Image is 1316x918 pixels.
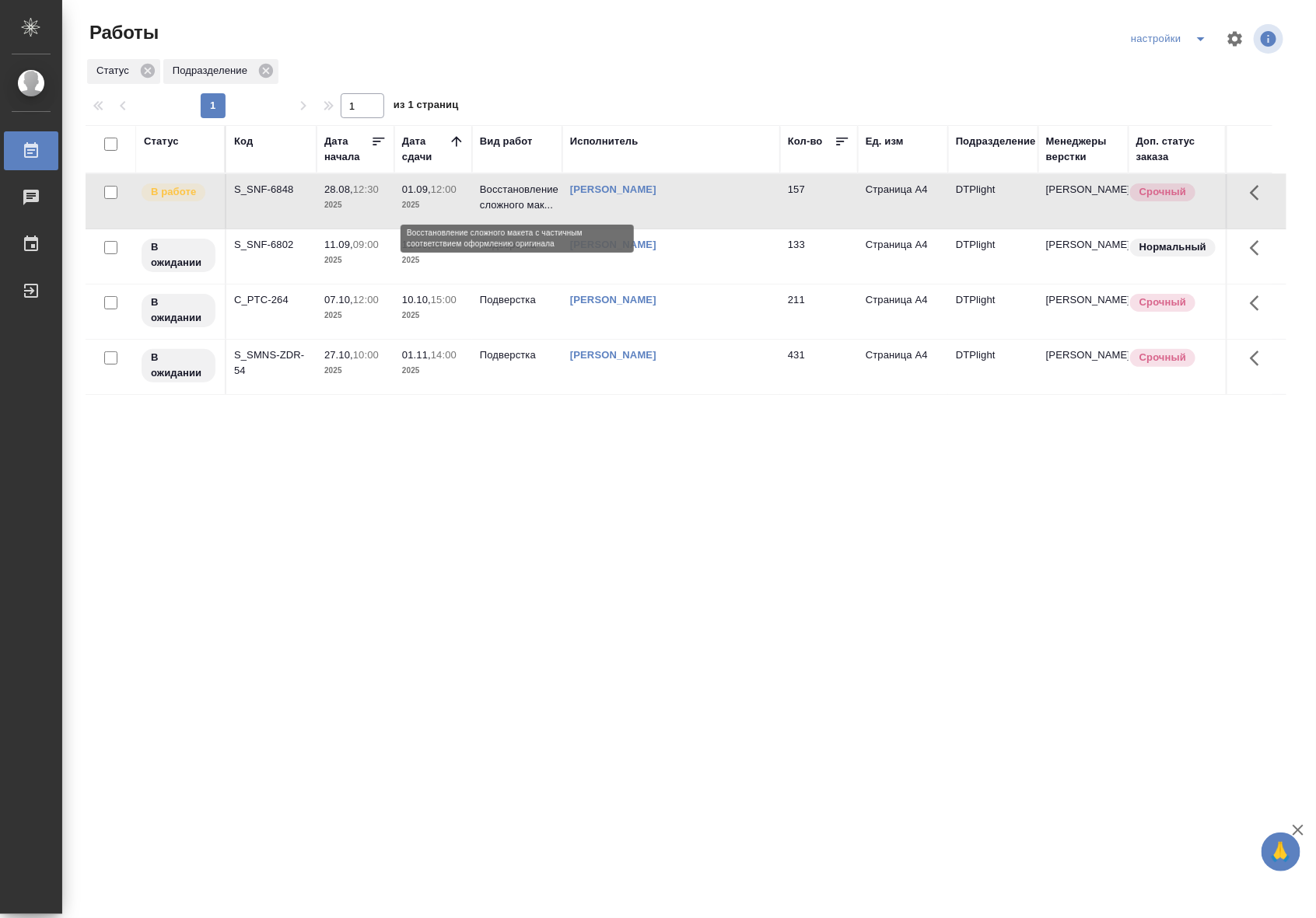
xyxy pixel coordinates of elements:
div: S_SMNS-ZDR-54 [234,347,309,379]
span: Работы [86,20,159,45]
p: Нормальный [1139,239,1206,255]
td: 431 [780,340,858,394]
p: 27.10, [324,349,353,361]
div: S_SNF-6848 [234,182,309,197]
button: Здесь прячутся важные кнопки [1241,229,1278,267]
div: Исполнитель выполняет работу [140,182,217,203]
div: Дата начала [324,134,371,165]
div: Подразделение [956,134,1036,149]
span: Посмотреть информацию [1254,24,1286,54]
p: 12:00 [431,183,457,195]
td: DTPlight [948,229,1038,284]
a: [PERSON_NAME] [570,349,656,361]
p: 12:00 [353,294,379,305]
button: Здесь прячутся важные кнопки [1241,284,1278,322]
p: 14:00 [431,349,457,361]
td: Страница А4 [858,174,948,229]
p: [PERSON_NAME] [1046,347,1121,363]
td: DTPlight [948,340,1038,394]
p: 11.09, [324,239,353,250]
div: Дата сдачи [402,134,449,165]
div: Исполнитель [570,134,639,149]
p: [PERSON_NAME] [1046,237,1121,253]
a: [PERSON_NAME] [570,294,656,305]
td: Страница А4 [858,340,948,394]
p: Восстановление сложного мак... [480,182,555,213]
p: 01.11, [402,349,431,361]
span: 🙏 [1268,836,1294,868]
div: Статус [144,134,179,149]
p: Срочный [1139,184,1186,200]
div: Кол-во [788,134,823,149]
p: 2025 [402,363,464,379]
p: [PERSON_NAME] [1046,182,1121,197]
p: 15:00 [431,294,457,305]
p: 11.09, [402,239,431,250]
p: 2025 [324,363,387,379]
div: Подразделение [163,59,278,84]
p: Подразделение [173,63,253,79]
p: 09:00 [353,239,379,250]
td: Страница А4 [858,229,948,284]
p: 10:00 [353,349,379,361]
p: 07.10, [324,294,353,305]
p: Срочный [1139,350,1186,365]
div: Менеджеры верстки [1046,134,1121,165]
p: 2025 [324,197,387,213]
div: Вид работ [480,134,533,149]
span: из 1 страниц [394,96,459,118]
td: 211 [780,284,858,339]
div: S_SNF-6802 [234,237,309,253]
div: Исполнитель назначен, приступать к работе пока рано [140,347,217,384]
td: DTPlight [948,174,1038,229]
p: 10.10, [402,294,431,305]
span: Настроить таблицу [1216,20,1254,58]
p: Статус [96,63,135,79]
div: Исполнитель назначен, приступать к работе пока рано [140,237,217,274]
p: Подверстка [480,292,555,308]
div: Доп. статус заказа [1136,134,1218,165]
button: Здесь прячутся важные кнопки [1241,174,1278,211]
a: [PERSON_NAME] [570,239,656,250]
td: DTPlight [948,284,1038,339]
div: Исполнитель назначен, приступать к работе пока рано [140,292,217,329]
p: 2025 [324,308,387,323]
div: split button [1127,26,1216,51]
p: Подверстка [480,237,555,253]
a: [PERSON_NAME] [570,183,656,195]
p: 2025 [324,253,387,268]
p: 16:00 [431,239,457,250]
button: 🙏 [1262,832,1300,871]
td: Страница А4 [858,284,948,339]
p: 01.09, [402,183,431,195]
td: 133 [780,229,858,284]
div: C_PTC-264 [234,292,309,308]
p: Подверстка [480,347,555,363]
p: В ожидании [151,295,206,326]
div: Статус [87,59,160,84]
div: Код [234,134,253,149]
p: В ожидании [151,350,206,381]
p: В ожидании [151,239,206,271]
p: 2025 [402,253,464,268]
p: 28.08, [324,183,353,195]
div: Ед. изм [866,134,904,149]
p: 2025 [402,197,464,213]
p: [PERSON_NAME] [1046,292,1121,308]
p: В работе [151,184,196,200]
p: Срочный [1139,295,1186,310]
p: 12:30 [353,183,379,195]
p: 2025 [402,308,464,323]
td: 157 [780,174,858,229]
